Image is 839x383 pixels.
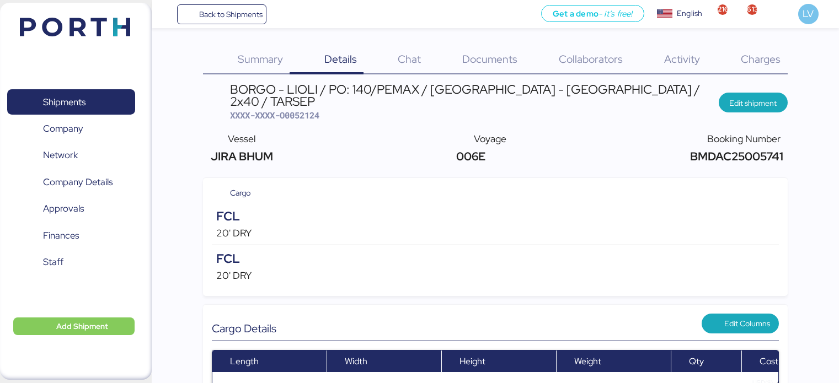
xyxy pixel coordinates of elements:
span: Chat [398,52,421,66]
span: Details [324,52,357,66]
span: Voyage [474,132,506,145]
a: Network [7,143,135,168]
a: Company [7,116,135,142]
div: Cargo Details [212,322,495,335]
div: FCL [216,207,344,226]
span: Summary [238,52,283,66]
span: Collaborators [559,52,623,66]
span: Back to Shipments [199,8,263,21]
span: Booking Number [707,132,781,145]
span: Cost [760,355,778,367]
span: Company Details [43,174,113,190]
a: Shipments [7,89,135,115]
span: Staff [43,254,63,270]
a: Staff [7,250,135,275]
span: Cargo [230,187,251,199]
a: Approvals [7,196,135,222]
button: Menu [158,5,177,24]
span: Finances [43,228,79,244]
button: Edit Columns [702,314,779,333]
button: Edit shipment [719,93,788,112]
span: LV [803,7,814,21]
span: XXXX-XXXX-O0052124 [230,110,319,121]
span: Documents [462,52,517,66]
span: Qty [689,355,704,367]
div: English [677,8,702,19]
span: Vessel [228,132,256,145]
span: Height [459,355,485,367]
a: Company Details [7,170,135,195]
span: Weight [574,355,601,367]
span: Company [43,121,83,137]
span: Activity [664,52,700,66]
span: Charges [741,52,781,66]
span: Shipments [43,94,85,110]
span: JIRA BHUM [207,149,272,164]
div: BORGO - LIOLI / PO: 140/PEMAX / [GEOGRAPHIC_DATA] - [GEOGRAPHIC_DATA] / 2x40 / TARSEP [230,83,719,108]
span: BMDAC25005741 [687,149,783,164]
div: 20' DRY [216,226,344,240]
span: Edit Columns [724,317,770,330]
span: Network [43,147,78,163]
a: Back to Shipments [177,4,267,24]
div: FCL [216,250,344,268]
span: Edit shipment [729,96,777,110]
button: Add Shipment [13,317,135,335]
span: 006E [453,149,485,164]
div: 20' DRY [216,268,344,283]
span: Add Shipment [56,320,108,333]
span: Approvals [43,201,84,217]
span: Length [230,355,259,367]
span: Width [345,355,367,367]
a: Finances [7,223,135,249]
